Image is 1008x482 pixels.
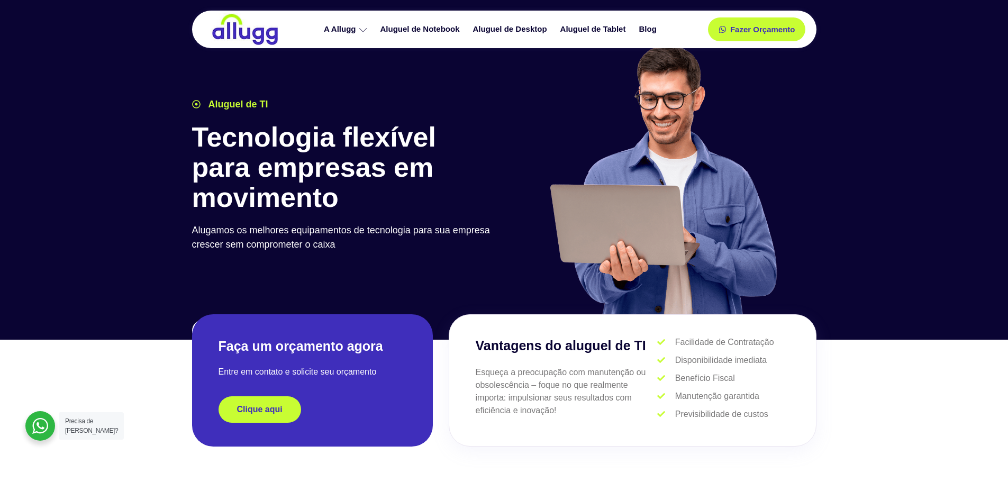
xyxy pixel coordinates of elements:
span: Aluguel de TI [206,97,268,112]
span: Manutenção garantida [673,390,759,403]
span: Disponibilidade imediata [673,354,767,367]
h2: Faça um orçamento agora [219,338,406,355]
p: Esqueça a preocupação com manutenção ou obsolescência – foque no que realmente importa: impulsion... [476,366,658,417]
iframe: Chat Widget [955,431,1008,482]
p: Entre em contato e solicite seu orçamento [219,366,406,378]
p: Alugamos os melhores equipamentos de tecnologia para sua empresa crescer sem comprometer o caixa [192,223,499,252]
h1: Tecnologia flexível para empresas em movimento [192,122,499,213]
a: Aluguel de Notebook [375,20,468,39]
span: Previsibilidade de custos [673,408,768,421]
a: Aluguel de Tablet [555,20,634,39]
img: locação de TI é Allugg [211,13,279,46]
span: Clique aqui [237,405,283,414]
span: Precisa de [PERSON_NAME]? [65,417,118,434]
a: Clique aqui [219,396,301,423]
a: A Allugg [319,20,375,39]
span: Fazer Orçamento [730,25,795,33]
span: Benefício Fiscal [673,372,735,385]
img: aluguel de ti para startups [546,44,779,314]
a: Fazer Orçamento [708,17,806,41]
a: Aluguel de Desktop [468,20,555,39]
h3: Vantagens do aluguel de TI [476,336,658,356]
a: Blog [633,20,664,39]
span: Facilidade de Contratação [673,336,774,349]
